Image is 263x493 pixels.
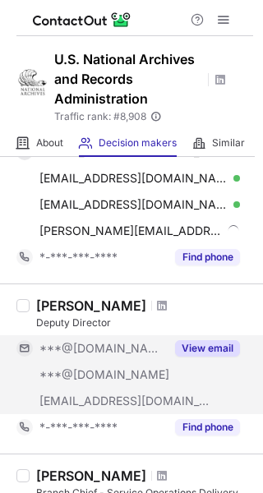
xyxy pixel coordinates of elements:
[39,223,222,238] span: [PERSON_NAME][EMAIL_ADDRESS][PERSON_NAME][DOMAIN_NAME]
[212,136,245,150] span: Similar
[39,171,228,186] span: [EMAIL_ADDRESS][DOMAIN_NAME]
[175,249,240,265] button: Reveal Button
[39,394,210,408] span: [EMAIL_ADDRESS][DOMAIN_NAME]
[36,316,253,330] div: Deputy Director
[99,136,177,150] span: Decision makers
[36,468,146,484] div: [PERSON_NAME]
[54,49,202,108] h1: U.S. National Archives and Records Administration
[36,297,146,314] div: [PERSON_NAME]
[39,367,169,382] span: ***@[DOMAIN_NAME]
[175,419,240,435] button: Reveal Button
[175,340,240,357] button: Reveal Button
[16,67,49,99] img: 1e08310e5958d969c6ed5c6c4ec3273a
[54,111,146,122] span: Traffic rank: # 8,908
[39,341,165,356] span: ***@[DOMAIN_NAME]
[39,197,228,212] span: [EMAIL_ADDRESS][DOMAIN_NAME]
[36,136,63,150] span: About
[33,10,131,30] img: ContactOut v5.3.10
